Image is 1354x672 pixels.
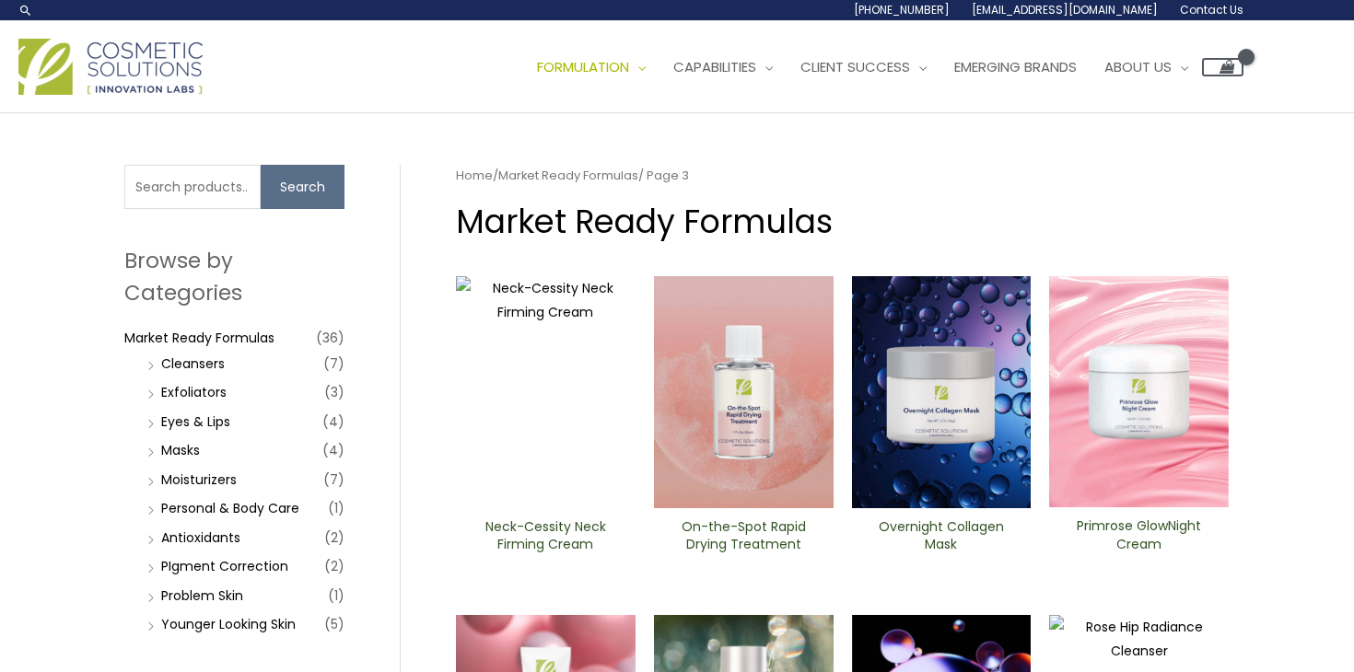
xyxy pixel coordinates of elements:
[852,276,1032,508] img: Overnight Collagen Mask
[1065,517,1213,552] h2: Primrose GlowNight Cream
[537,57,629,76] span: Formulation
[1104,57,1172,76] span: About Us
[124,165,261,209] input: Search products…
[670,518,818,553] h2: On-the-Spot ​Rapid Drying Treatment
[867,518,1015,553] h2: Overnight Collagen Mask
[161,528,240,547] a: Antioxidants
[322,409,344,434] span: (4)
[1180,2,1243,17] span: Contact Us
[854,2,950,17] span: [PHONE_NUMBER]
[124,329,274,347] a: Market Ready Formulas
[1049,276,1229,507] img: Primrose Glow Night Cream
[867,518,1015,560] a: Overnight Collagen Mask
[18,3,33,17] a: Search icon link
[161,412,230,431] a: Eyes & Lips
[161,354,225,373] a: Cleansers
[472,518,620,560] a: Neck-Cessity Neck Firming Cream
[324,525,344,550] span: (2)
[1065,517,1213,559] a: Primrose GlowNight Cream
[161,586,243,605] a: Problem Skin
[659,40,787,95] a: Capabilities
[328,583,344,608] span: (1)
[161,557,288,575] a: PIgment Correction
[328,495,344,521] span: (1)
[161,383,227,401] a: Exfoliators
[940,40,1091,95] a: Emerging Brands
[323,467,344,492] span: (7)
[161,470,237,489] a: Moisturizers
[18,39,203,95] img: Cosmetic Solutions Logo
[161,441,200,459] a: Masks
[456,165,1229,187] nav: Breadcrumb
[673,57,756,76] span: Capabilities
[261,165,344,209] button: Search
[124,245,344,307] h2: Browse by Categories
[324,611,344,637] span: (5)
[456,167,493,184] a: Home
[523,40,659,95] a: Formulation
[472,518,620,553] h2: Neck-Cessity Neck Firming Cream
[316,325,344,351] span: (36)
[161,499,299,517] a: Personal & Body Care
[161,615,296,633] a: Younger Looking Skin
[954,57,1077,76] span: Emerging Brands
[324,379,344,405] span: (3)
[1091,40,1202,95] a: About Us
[670,518,818,560] a: On-the-Spot ​Rapid Drying Treatment
[324,553,344,579] span: (2)
[654,276,834,508] img: On-the-Spot ​Rapid Drying Treatment
[322,437,344,463] span: (4)
[972,2,1158,17] span: [EMAIL_ADDRESS][DOMAIN_NAME]
[1202,58,1243,76] a: View Shopping Cart, empty
[323,351,344,377] span: (7)
[456,276,636,508] img: Neck-Cessity Neck Firming Cream
[787,40,940,95] a: Client Success
[498,167,638,184] a: Market Ready Formulas
[800,57,910,76] span: Client Success
[456,199,1229,244] h1: Market Ready Formulas
[509,40,1243,95] nav: Site Navigation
